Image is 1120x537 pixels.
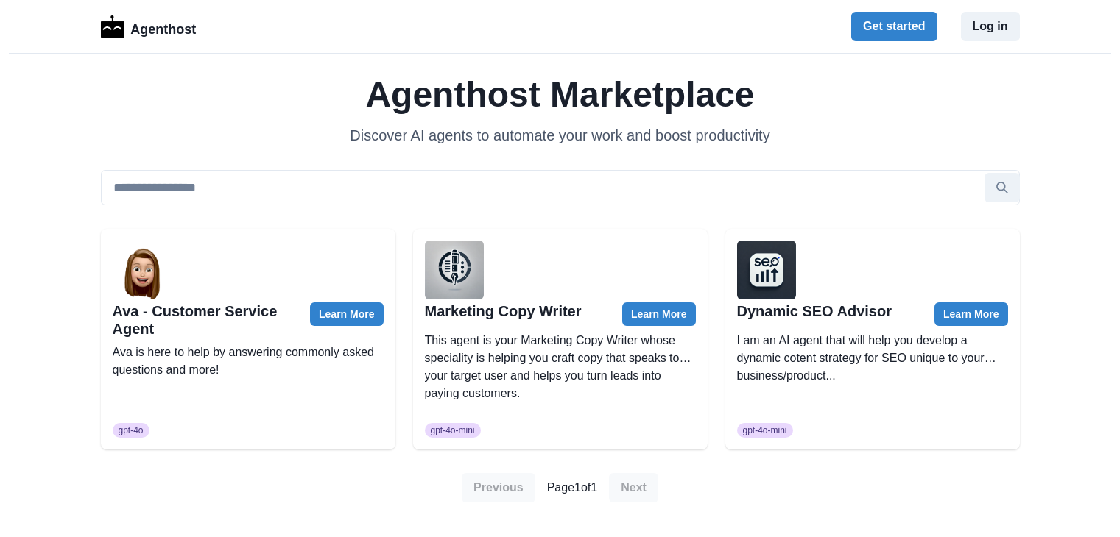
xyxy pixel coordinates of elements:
[431,425,475,435] span: gpt-4o-mini
[462,473,535,502] button: Previous
[101,15,125,38] img: Logo
[737,303,892,319] a: Dynamic SEO Advisor
[425,241,484,299] img: Marketing Copy Writer
[737,332,1008,417] p: I am an AI agent that will help you develop a dynamic cotent strategy for SEO unique to your busi...
[113,344,384,417] p: Ava is here to help by answering commonly asked questions and more!
[737,241,796,299] img: Dynamic SEO Advisor
[934,302,1007,326] a: Learn More
[851,12,937,41] button: Get started
[425,303,582,319] a: Marketing Copy Writer
[119,425,144,435] span: gpt-4o
[130,14,196,40] p: Agenthost
[425,332,696,417] p: This agent is your Marketing Copy Writer whose speciality is helping you craft copy that speaks t...
[547,479,598,497] p: Page 1 of 1
[101,14,197,40] a: LogoAgenthost
[609,473,658,502] button: Next
[101,124,1020,146] p: Discover AI agents to automate your work and boost productivity
[961,12,1020,41] button: Log in
[310,302,383,326] a: Learn More
[113,303,278,337] a: Ava - Customer Service Agent
[622,302,695,326] a: Learn More
[101,77,1020,113] h1: Agenthost Marketplace
[743,425,787,435] span: gpt-4o-mini
[113,241,172,299] img: Ava - Customer Service Agent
